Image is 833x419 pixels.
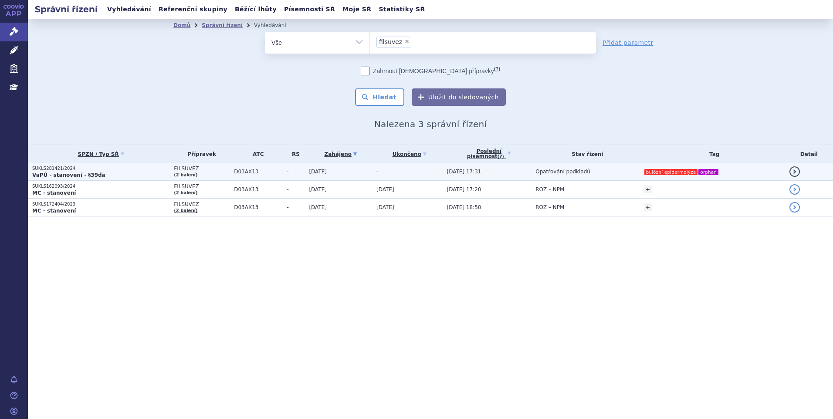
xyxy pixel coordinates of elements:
button: Hledat [355,88,404,106]
strong: MC - stanovení [32,190,76,196]
strong: VaPÚ - stanovení - §39da [32,172,105,178]
button: Uložit do sledovaných [412,88,506,106]
a: Poslednípísemnost(?) [447,145,532,163]
span: Opatřování podkladů [535,169,590,175]
a: (2 balení) [174,190,197,195]
span: [DATE] [309,186,327,193]
span: D03AX13 [234,204,282,210]
a: (2 balení) [174,172,197,177]
label: Zahrnout [DEMOGRAPHIC_DATA] přípravky [361,67,500,75]
span: [DATE] [376,186,394,193]
span: FILSUVEZ [174,201,230,207]
span: × [404,39,410,44]
li: Vyhledávání [254,19,298,32]
h2: Správní řízení [28,3,105,15]
a: Přidat parametr [603,38,654,47]
th: Tag [640,145,785,163]
abbr: (?) [494,66,500,72]
span: D03AX13 [234,186,282,193]
a: SPZN / Typ SŘ [32,148,169,160]
a: Vyhledávání [105,3,154,15]
a: Správní řízení [202,22,243,28]
span: - [287,169,305,175]
span: - [376,169,378,175]
span: - [287,186,305,193]
span: ROZ – NPM [535,186,564,193]
p: SUKLS162093/2024 [32,183,169,189]
th: Stav řízení [531,145,640,163]
span: ROZ – NPM [535,204,564,210]
i: bulózní epidermolýza [644,169,698,175]
a: Běžící lhůty [232,3,279,15]
a: Písemnosti SŘ [281,3,338,15]
a: detail [789,202,800,213]
i: orphan [698,169,718,175]
p: SUKLS172404/2023 [32,201,169,207]
a: + [644,203,652,211]
a: Zahájeno [309,148,372,160]
th: Detail [785,145,833,163]
span: Nalezena 3 správní řízení [374,119,487,129]
th: ATC [230,145,282,163]
span: [DATE] [309,169,327,175]
a: Referenční skupiny [156,3,230,15]
strong: MC - stanovení [32,208,76,214]
a: Ukončeno [376,148,442,160]
a: Moje SŘ [340,3,374,15]
span: [DATE] 17:31 [447,169,481,175]
span: [DATE] [376,204,394,210]
span: filsuvez [379,39,402,45]
a: Statistiky SŘ [376,3,427,15]
span: [DATE] 17:20 [447,186,481,193]
p: SUKLS281421/2024 [32,166,169,172]
a: detail [789,166,800,177]
span: D03AX13 [234,169,282,175]
span: FILSUVEZ [174,183,230,189]
span: - [287,204,305,210]
abbr: (?) [498,154,504,159]
a: Domů [173,22,190,28]
span: [DATE] [309,204,327,210]
span: FILSUVEZ [174,166,230,172]
span: [DATE] 18:50 [447,204,481,210]
a: detail [789,184,800,195]
a: + [644,186,652,193]
th: Přípravek [169,145,230,163]
a: (2 balení) [174,208,197,213]
th: RS [282,145,305,163]
input: filsuvez [414,36,419,47]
